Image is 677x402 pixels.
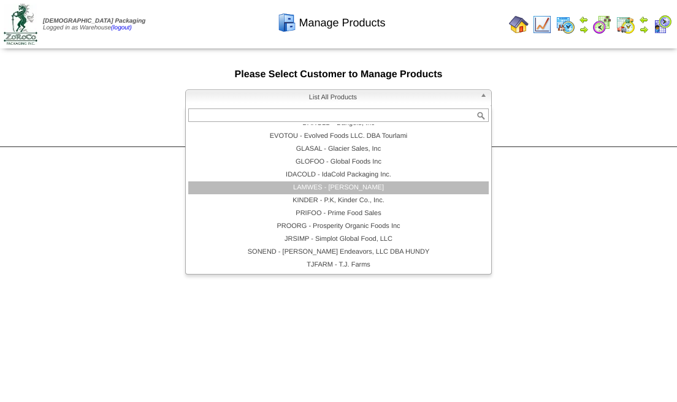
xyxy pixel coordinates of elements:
img: line_graph.gif [532,15,552,34]
img: calendarprod.gif [556,15,575,34]
li: IDACOLD - IdaCold Packaging Inc. [188,169,489,181]
span: Please Select Customer to Manage Products [235,69,443,80]
li: PROORG - Prosperity Organic Foods Inc [188,220,489,233]
img: calendarcustomer.gif [652,15,672,34]
img: calendarblend.gif [592,15,612,34]
img: calendarinout.gif [616,15,635,34]
span: List All Products [191,90,475,105]
li: GLOFOO - Global Foods Inc [188,156,489,169]
span: Logged in as Warehouse [43,18,145,31]
img: cabinet.gif [277,13,297,32]
span: Manage Products [299,17,385,29]
li: GLASAL - Glacier Sales, Inc [188,143,489,156]
li: TJFARM - T.J. Farms [188,259,489,271]
img: zoroco-logo-small.webp [4,4,37,45]
img: arrowleft.gif [579,15,589,25]
li: LAMWES - [PERSON_NAME] [188,181,489,194]
img: arrowright.gif [579,25,589,34]
img: arrowright.gif [639,25,649,34]
li: JRSIMP - Simplot Global Food, LLC [188,233,489,246]
li: KINDER - P.K, Kinder Co., Inc. [188,194,489,207]
a: (logout) [111,25,132,31]
li: PRIFOO - Prime Food Sales [188,207,489,220]
li: SONEND - [PERSON_NAME] Endeavors, LLC DBA HUNDY [188,246,489,259]
li: EVOTOU - Evolved Foods LLC. DBA Tourlami [188,130,489,143]
span: [DEMOGRAPHIC_DATA] Packaging [43,18,145,25]
img: arrowleft.gif [639,15,649,25]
